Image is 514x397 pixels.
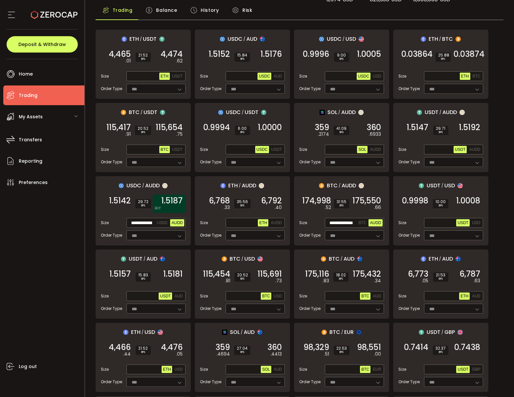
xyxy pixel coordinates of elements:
[209,51,230,58] span: 1.5152
[458,221,468,225] span: USDT
[121,256,126,262] img: usdt_portfolio.svg
[101,220,109,226] span: Size
[442,108,457,116] span: AUDD
[371,292,382,300] button: AUD
[242,109,244,115] em: /
[200,220,208,226] span: Size
[171,73,184,80] button: USDT
[19,112,43,122] span: My Assets
[19,178,48,187] span: Preferences
[299,159,321,165] span: Order Type
[344,255,354,263] span: AUD
[157,221,168,225] span: USDC
[370,147,381,152] span: AUDD
[156,4,177,17] span: Balance
[342,181,356,190] span: AUDD
[242,181,256,190] span: AUDD
[369,131,381,138] em: .6933
[425,108,438,116] span: USDT
[209,198,230,204] span: 6,768
[138,200,148,204] span: 29.72
[344,328,354,336] span: EUR
[7,36,78,53] button: Deposit & Withdraw
[171,146,184,153] button: USDT
[160,256,165,262] img: aud_portfolio.svg
[272,366,283,373] button: AUD
[138,53,148,57] span: 21.52
[123,330,128,335] img: eth_portfolio.svg
[101,306,122,312] span: Order Type
[436,127,446,130] span: 29.71
[138,130,148,134] i: BPS
[275,204,282,211] em: .40
[374,277,381,284] em: .34
[171,221,183,225] span: AUDD
[456,256,461,262] img: aud_portfolio.svg
[468,146,481,153] button: AUDD
[161,147,168,152] span: BTC
[261,110,266,115] img: usdt_portfolio.svg
[299,86,321,92] span: Order Type
[203,124,230,131] span: 0.9994
[271,147,282,152] span: USDT
[19,69,33,79] span: Home
[303,51,329,58] span: 0.9996
[358,74,369,79] span: USDC
[436,326,514,397] div: Chat Widget
[358,221,366,225] span: BTC
[138,127,148,130] span: 20.52
[241,256,243,262] em: /
[260,36,265,42] img: aud_portfolio.svg
[359,36,364,42] img: usd_portfolio.svg
[101,159,122,165] span: Order Type
[272,292,283,300] button: USD
[343,36,345,42] em: /
[319,36,324,42] img: usdc_portfolio.svg
[228,35,242,43] span: USDC
[220,36,225,42] img: usdc_portfolio.svg
[163,271,183,277] span: 1.5181
[361,367,369,372] span: BTC
[319,183,324,188] img: btc_portfolio.svg
[259,221,267,225] span: ETH
[299,147,307,152] span: Size
[299,73,307,79] span: Size
[200,86,221,92] span: Order Type
[122,36,127,42] img: eth_portfolio.svg
[299,306,321,312] span: Order Type
[159,292,172,300] button: USDT
[456,36,461,42] img: btc_portfolio.svg
[456,219,470,226] button: USDT
[472,221,480,225] span: USD
[336,273,346,277] span: 18.02
[439,36,441,42] em: /
[200,306,221,312] span: Order Type
[427,328,440,336] span: USDT
[327,35,342,43] span: USDC
[398,147,406,152] span: Size
[200,293,208,299] span: Size
[329,328,340,336] span: BTC
[337,57,346,61] i: BPS
[243,36,245,42] em: /
[242,4,252,17] span: Risk
[246,35,257,43] span: AUD
[455,147,466,152] span: USDT
[142,183,144,189] em: /
[337,204,346,208] i: BPS
[419,183,424,188] img: usdt_portfolio.svg
[459,110,465,115] img: zuPXiwguUFiBOIQyqLOiXsnnNitlx7q4LCwEbLHADjIpTka+Lip0HH8D0VTrd02z+wEAAAAASUVORK5CYII=
[358,147,366,152] span: SOL
[224,204,230,211] em: .33
[402,198,428,204] span: 0.9998
[129,108,140,116] span: BTC
[438,53,448,57] span: 25.88
[436,204,446,208] i: BPS
[398,159,420,165] span: Order Type
[237,273,248,277] span: 20.52
[473,74,480,79] span: BTC
[19,156,42,166] span: Reporting
[222,330,227,335] img: sol_portfolio.png
[371,366,382,373] button: EUR
[357,51,381,58] span: 1.0005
